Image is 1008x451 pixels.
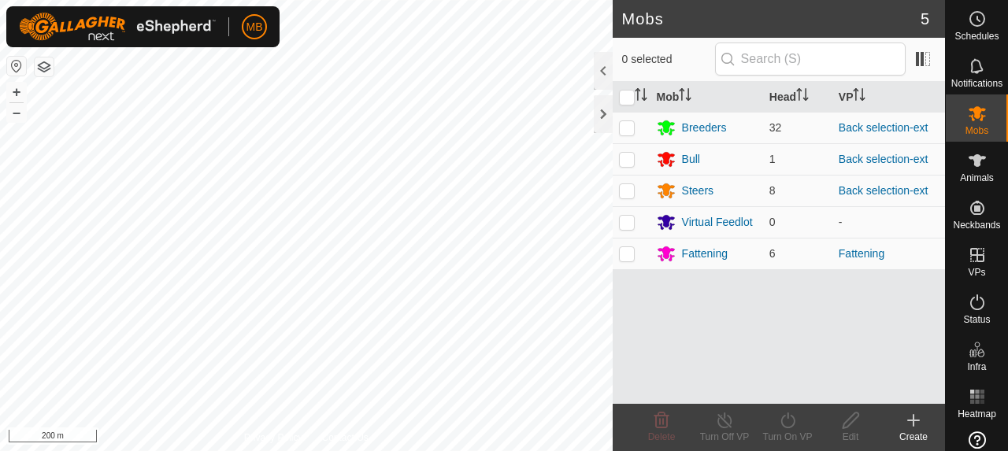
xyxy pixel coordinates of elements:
[682,246,728,262] div: Fattening
[635,91,647,103] p-sorticon: Activate to sort
[679,91,691,103] p-sorticon: Activate to sort
[648,431,676,442] span: Delete
[853,91,865,103] p-sorticon: Activate to sort
[19,13,216,41] img: Gallagher Logo
[967,362,986,372] span: Infra
[958,409,996,419] span: Heatmap
[832,206,945,238] td: -
[7,103,26,122] button: –
[7,83,26,102] button: +
[763,82,832,113] th: Head
[7,57,26,76] button: Reset Map
[839,153,928,165] a: Back selection-ext
[839,247,884,260] a: Fattening
[963,315,990,324] span: Status
[968,268,985,277] span: VPs
[796,91,809,103] p-sorticon: Activate to sort
[650,82,763,113] th: Mob
[756,430,819,444] div: Turn On VP
[769,121,782,134] span: 32
[839,121,928,134] a: Back selection-ext
[954,31,999,41] span: Schedules
[321,431,368,445] a: Contact Us
[622,9,921,28] h2: Mobs
[682,214,753,231] div: Virtual Feedlot
[682,120,727,136] div: Breeders
[715,43,906,76] input: Search (S)
[246,19,263,35] span: MB
[693,430,756,444] div: Turn Off VP
[769,216,776,228] span: 0
[769,153,776,165] span: 1
[35,57,54,76] button: Map Layers
[839,184,928,197] a: Back selection-ext
[622,51,715,68] span: 0 selected
[921,7,929,31] span: 5
[951,79,1002,88] span: Notifications
[965,126,988,135] span: Mobs
[769,184,776,197] span: 8
[819,430,882,444] div: Edit
[882,430,945,444] div: Create
[960,173,994,183] span: Animals
[953,220,1000,230] span: Neckbands
[682,151,700,168] div: Bull
[682,183,713,199] div: Steers
[832,82,945,113] th: VP
[244,431,303,445] a: Privacy Policy
[769,247,776,260] span: 6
